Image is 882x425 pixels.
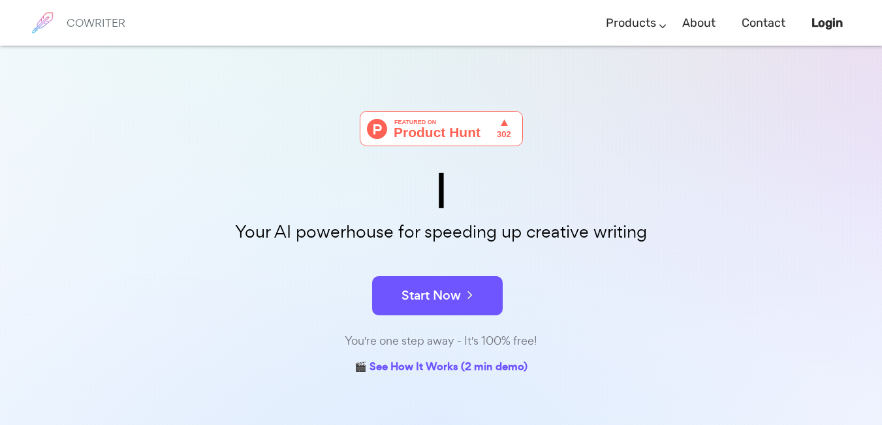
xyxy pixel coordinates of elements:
[67,17,125,29] h6: COWRITER
[742,4,785,42] a: Contact
[26,7,59,39] img: brand logo
[115,332,768,351] div: You're one step away - It's 100% free!
[811,16,843,30] b: Login
[115,218,768,246] p: Your AI powerhouse for speeding up creative writing
[682,4,716,42] a: About
[606,4,656,42] a: Products
[360,111,523,146] img: Cowriter - Your AI buddy for speeding up creative writing | Product Hunt
[811,4,843,42] a: Login
[372,276,503,315] button: Start Now
[354,358,528,378] a: 🎬 See How It Works (2 min demo)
